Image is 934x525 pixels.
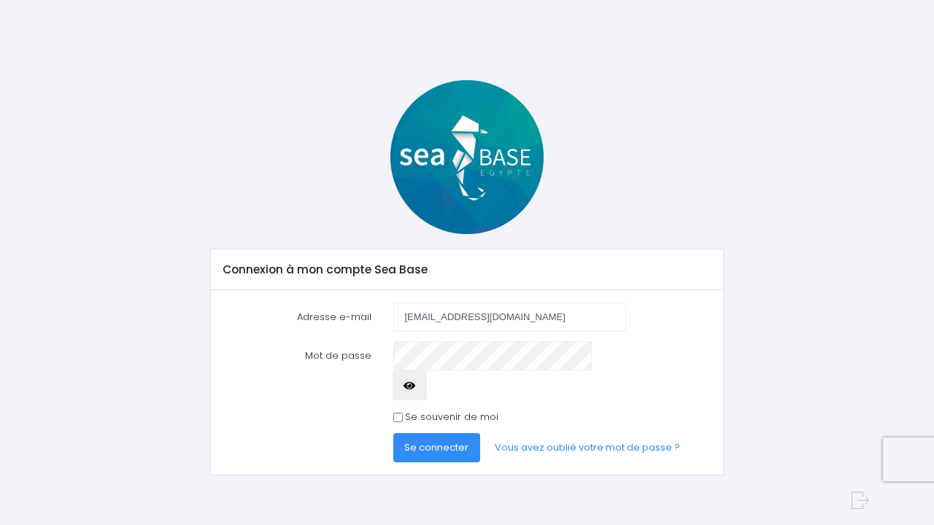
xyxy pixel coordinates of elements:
span: Se connecter [404,440,468,454]
label: Se souvenir de moi [405,410,498,424]
div: Connexion à mon compte Sea Base [211,249,722,290]
button: Se connecter [393,433,481,462]
label: Mot de passe [212,341,382,400]
label: Adresse e-mail [212,303,382,332]
a: Vous avez oublié votre mot de passe ? [483,433,692,462]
